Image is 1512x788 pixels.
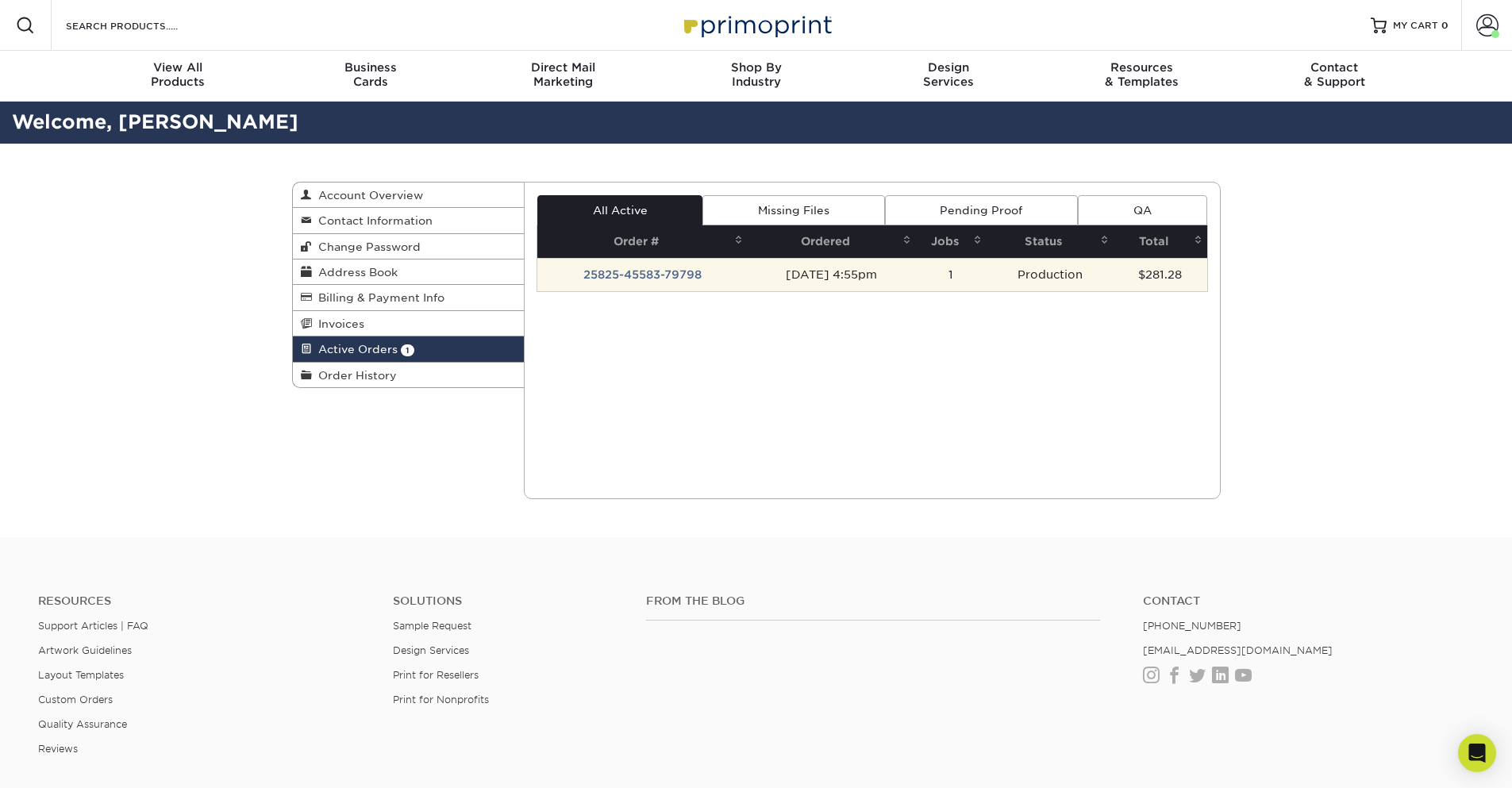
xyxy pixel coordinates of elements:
[852,60,1045,75] span: Design
[660,60,852,89] div: Industry
[467,51,660,102] a: Direct MailMarketing
[393,694,489,705] a: Print for Nonprofits
[537,258,748,291] td: 25825-45583-79798
[537,195,702,225] a: All Active
[312,317,364,330] span: Invoices
[852,60,1045,89] div: Services
[1114,225,1207,258] th: Total
[38,669,124,681] a: Layout Templates
[1238,51,1431,102] a: Contact& Support
[916,225,987,258] th: Jobs
[748,225,916,258] th: Ordered
[38,694,113,705] a: Custom Orders
[312,214,433,227] span: Contact Information
[293,336,525,362] a: Active Orders 1
[64,16,219,35] input: SEARCH PRODUCTS.....
[916,258,987,291] td: 1
[885,195,1078,225] a: Pending Proof
[293,311,525,336] a: Invoices
[646,594,1100,608] h4: From the Blog
[748,258,916,291] td: [DATE] 4:55pm
[660,51,852,102] a: Shop ByIndustry
[1045,60,1238,75] span: Resources
[312,240,421,253] span: Change Password
[293,259,525,285] a: Address Book
[38,644,132,656] a: Artwork Guidelines
[82,60,275,89] div: Products
[1114,258,1207,291] td: $281.28
[312,266,398,279] span: Address Book
[312,291,444,304] span: Billing & Payment Info
[1045,51,1238,102] a: Resources& Templates
[82,60,275,75] span: View All
[1143,620,1241,632] a: [PHONE_NUMBER]
[312,343,398,356] span: Active Orders
[1143,594,1474,608] a: Contact
[1393,19,1438,33] span: MY CART
[4,740,135,782] iframe: Google Customer Reviews
[1238,60,1431,75] span: Contact
[38,620,148,632] a: Support Articles | FAQ
[467,60,660,89] div: Marketing
[293,234,525,259] a: Change Password
[987,225,1114,258] th: Status
[38,594,369,608] h4: Resources
[293,363,525,387] a: Order History
[677,8,836,42] img: Primoprint
[1143,644,1333,656] a: [EMAIL_ADDRESS][DOMAIN_NAME]
[401,344,414,356] span: 1
[274,60,467,75] span: Business
[274,51,467,102] a: BusinessCards
[293,183,525,208] a: Account Overview
[393,644,469,656] a: Design Services
[1441,20,1449,31] span: 0
[702,195,884,225] a: Missing Files
[1045,60,1238,89] div: & Templates
[1238,60,1431,89] div: & Support
[293,208,525,233] a: Contact Information
[852,51,1045,102] a: DesignServices
[660,60,852,75] span: Shop By
[393,594,622,608] h4: Solutions
[987,258,1114,291] td: Production
[312,189,423,202] span: Account Overview
[537,225,748,258] th: Order #
[1458,734,1496,772] div: Open Intercom Messenger
[293,285,525,310] a: Billing & Payment Info
[274,60,467,89] div: Cards
[467,60,660,75] span: Direct Mail
[82,51,275,102] a: View AllProducts
[38,718,127,730] a: Quality Assurance
[1078,195,1206,225] a: QA
[393,669,479,681] a: Print for Resellers
[393,620,471,632] a: Sample Request
[312,369,397,382] span: Order History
